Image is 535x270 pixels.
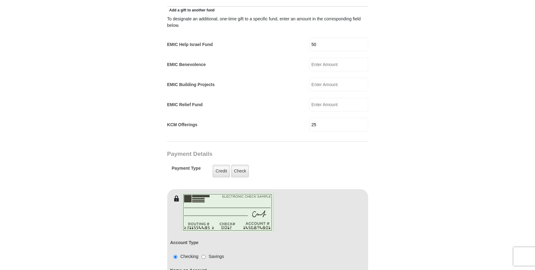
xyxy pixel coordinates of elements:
input: Enter Amount [309,38,368,51]
label: Credit [213,165,230,177]
label: KCM Offerings [167,122,197,128]
input: Enter Amount [309,118,368,131]
div: Checking Savings [170,253,224,260]
span: Add a gift to another fund [167,8,215,12]
input: Enter Amount [309,98,368,111]
label: EMIC Benevolence [167,61,206,68]
label: Account Type [170,239,199,246]
h5: Payment Type [172,166,201,174]
label: EMIC Relief Fund [167,102,203,108]
input: Enter Amount [309,78,368,91]
img: check-en.png [181,192,274,233]
label: EMIC Building Projects [167,81,215,88]
label: EMIC Help Israel Fund [167,41,213,48]
input: Enter Amount [309,58,368,71]
label: Check [231,165,249,177]
div: To designate an additional, one-time gift to a specific fund, enter an amount in the correspondin... [167,16,368,29]
h3: Payment Details [167,151,325,158]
